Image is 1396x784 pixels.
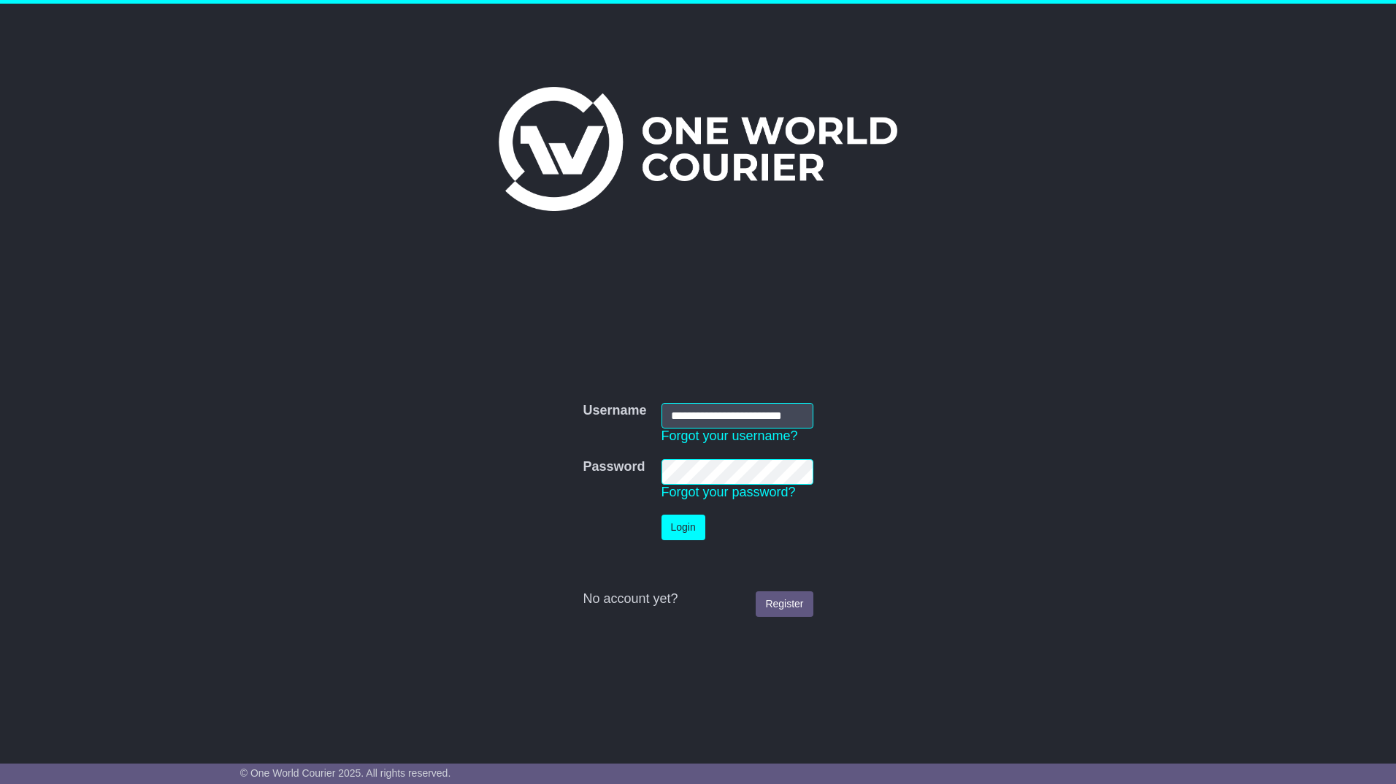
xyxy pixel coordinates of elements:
[661,428,798,443] a: Forgot your username?
[661,485,796,499] a: Forgot your password?
[756,591,813,617] a: Register
[583,403,646,419] label: Username
[661,515,705,540] button: Login
[583,591,813,607] div: No account yet?
[240,767,451,779] span: © One World Courier 2025. All rights reserved.
[499,87,897,211] img: One World
[583,459,645,475] label: Password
